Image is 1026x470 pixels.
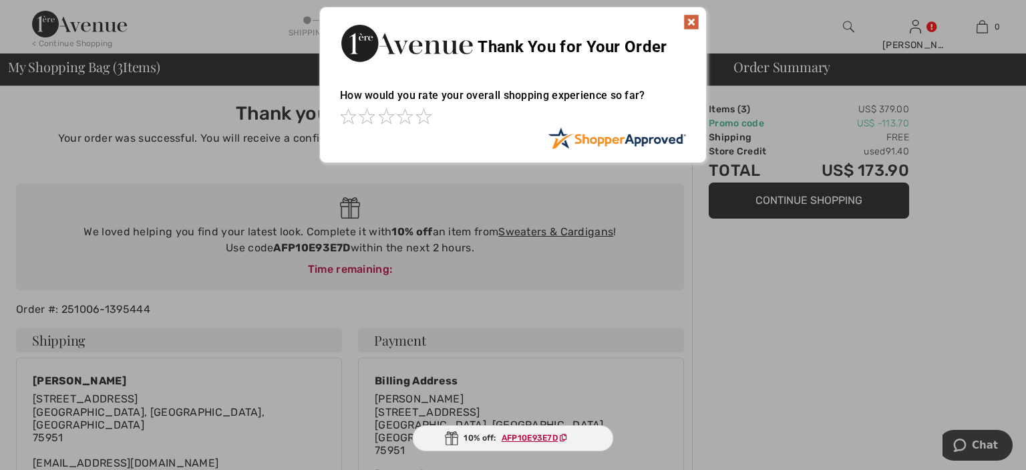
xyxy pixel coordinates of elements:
img: x [683,14,699,30]
span: Chat [29,9,55,21]
img: Thank You for Your Order [340,21,474,66]
div: How would you rate your overall shopping experience so far? [340,76,686,127]
div: 10% off: [412,425,613,451]
img: Gift.svg [445,431,458,445]
ins: AFP10E93E7D [502,433,558,443]
span: Thank You for Your Order [478,37,667,56]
